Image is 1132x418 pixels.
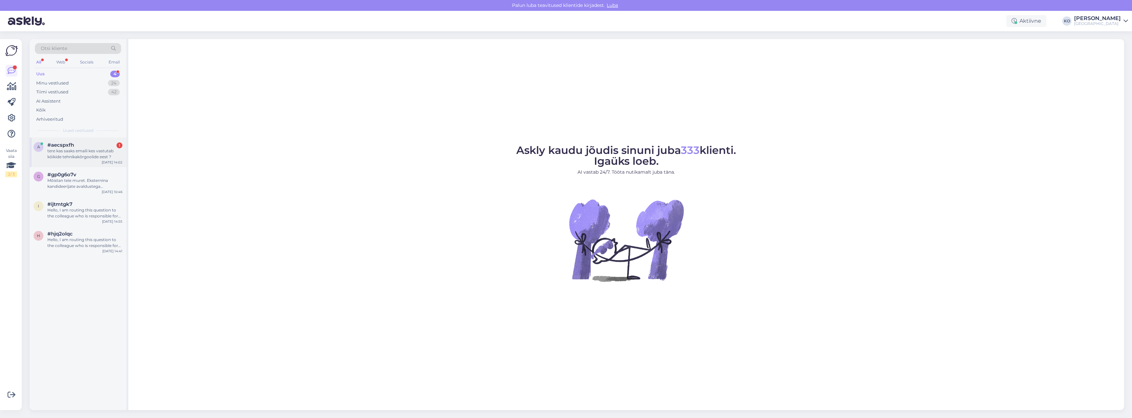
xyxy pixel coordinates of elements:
[36,71,45,77] div: Uus
[1062,16,1071,26] div: KO
[36,107,46,113] div: Kõik
[1074,16,1128,26] a: [PERSON_NAME][GEOGRAPHIC_DATA]
[36,80,69,86] div: Minu vestlused
[567,181,685,299] img: No Chat active
[47,201,72,207] span: #ijtmtgk7
[516,169,736,176] p: AI vastab 24/7. Tööta nutikamalt juba täna.
[47,231,73,237] span: #hjq2olqc
[36,89,68,95] div: Tiimi vestlused
[5,148,17,177] div: Vaata siia
[47,237,122,249] div: Hello, I am routing this question to the colleague who is responsible for this topic. The reply m...
[47,142,74,148] span: #aecspxfh
[37,144,40,149] span: a
[107,58,121,66] div: Email
[516,144,736,167] span: Askly kaudu jõudis sinuni juba klienti. Igaüks loeb.
[36,116,63,123] div: Arhiveeritud
[110,71,120,77] div: 4
[102,160,122,165] div: [DATE] 14:02
[41,45,67,52] span: Otsi kliente
[55,58,66,66] div: Web
[102,189,122,194] div: [DATE] 10:46
[102,249,122,254] div: [DATE] 14:41
[605,2,620,8] span: Luba
[47,207,122,219] div: Hello, I am routing this question to the colleague who is responsible for this topic. The reply m...
[5,44,18,57] img: Askly Logo
[47,148,122,160] div: tere kas saaks emaili kes vastutab kõikide tehnikakõrgoolide eest ?
[5,171,17,177] div: 2 / 3
[35,58,42,66] div: All
[47,178,122,189] div: Mõistan teie muret. Eksternina kandideerijate avaldustega tegeletakse augustis. Kui soovite täpse...
[116,142,122,148] div: 1
[37,233,40,238] span: h
[79,58,95,66] div: Socials
[47,172,76,178] span: #gp0g6o7v
[38,204,39,209] span: i
[108,80,120,86] div: 24
[1074,16,1121,21] div: [PERSON_NAME]
[1006,15,1046,27] div: Aktiivne
[681,144,700,157] span: 333
[36,98,61,105] div: AI Assistent
[108,89,120,95] div: 42
[37,174,40,179] span: g
[1074,21,1121,26] div: [GEOGRAPHIC_DATA]
[63,128,93,134] span: Uued vestlused
[102,219,122,224] div: [DATE] 14:55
